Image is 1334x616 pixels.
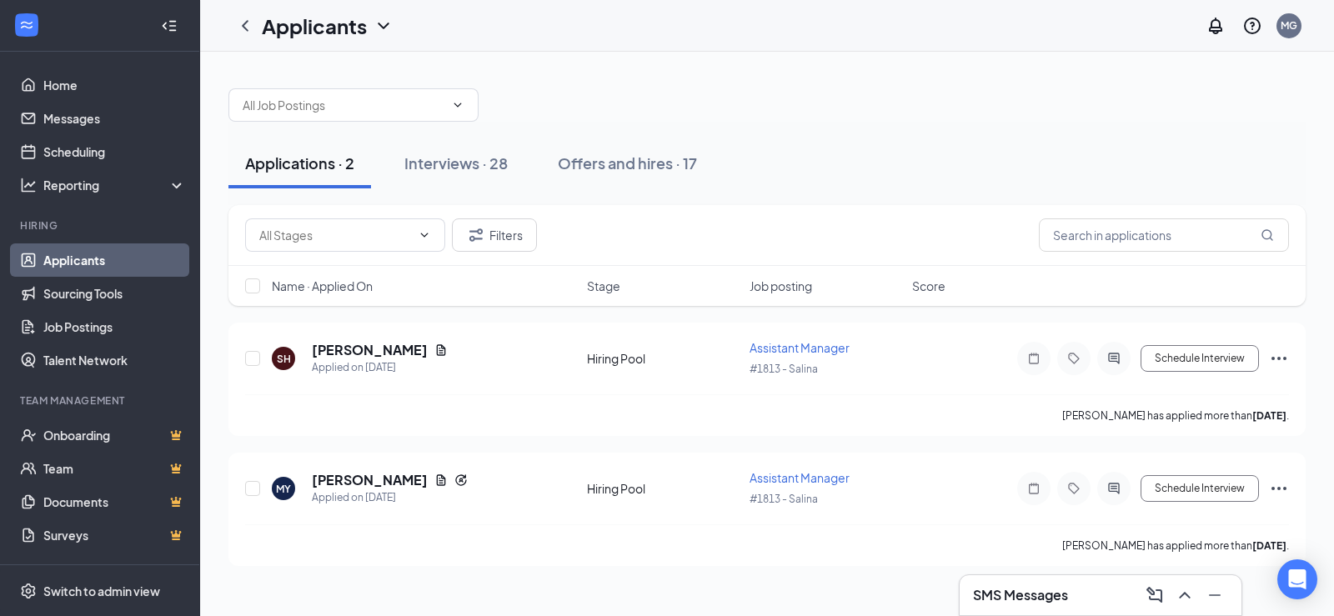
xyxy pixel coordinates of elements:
b: [DATE] [1252,539,1286,552]
svg: Notifications [1206,16,1226,36]
div: Hiring Pool [587,480,740,497]
svg: Ellipses [1269,348,1289,368]
span: Stage [587,278,620,294]
svg: Ellipses [1269,478,1289,498]
span: Assistant Manager [750,470,850,485]
h1: Applicants [262,12,367,40]
svg: Document [434,343,448,357]
svg: Tag [1064,482,1084,495]
svg: Collapse [161,18,178,34]
input: All Stages [259,226,411,244]
svg: Minimize [1205,585,1225,605]
a: Messages [43,102,186,135]
div: Hiring Pool [587,350,740,367]
div: Offers and hires · 17 [558,153,697,173]
div: Team Management [20,393,183,408]
div: Applications · 2 [245,153,354,173]
svg: ChevronUp [1175,585,1195,605]
svg: MagnifyingGlass [1261,228,1274,242]
h5: [PERSON_NAME] [312,341,428,359]
svg: Settings [20,583,37,599]
a: Applicants [43,243,186,277]
a: Job Postings [43,310,186,343]
a: SurveysCrown [43,518,186,552]
svg: ChevronDown [374,16,394,36]
svg: ActiveChat [1104,352,1124,365]
svg: QuestionInfo [1242,16,1262,36]
div: MG [1281,18,1297,33]
svg: Analysis [20,177,37,193]
svg: ChevronDown [451,98,464,112]
div: Switch to admin view [43,583,160,599]
h3: SMS Messages [973,586,1068,604]
span: Score [912,278,945,294]
div: Applied on [DATE] [312,489,468,506]
div: MY [276,482,291,496]
span: Assistant Manager [750,340,850,355]
button: Minimize [1201,582,1228,608]
p: [PERSON_NAME] has applied more than . [1062,408,1289,423]
svg: ComposeMessage [1145,585,1165,605]
input: Search in applications [1039,218,1289,252]
span: #1813 - Salina [750,363,818,375]
svg: ChevronLeft [235,16,255,36]
button: Filter Filters [452,218,537,252]
svg: ChevronDown [418,228,431,242]
div: SH [277,352,291,366]
a: Home [43,68,186,102]
svg: Document [434,473,448,487]
h5: [PERSON_NAME] [312,471,428,489]
div: Applied on [DATE] [312,359,448,376]
svg: Note [1024,482,1044,495]
svg: Tag [1064,352,1084,365]
a: TeamCrown [43,452,186,485]
svg: Note [1024,352,1044,365]
a: DocumentsCrown [43,485,186,518]
a: Sourcing Tools [43,277,186,310]
button: Schedule Interview [1141,345,1259,372]
svg: Filter [466,225,486,245]
a: Scheduling [43,135,186,168]
button: Schedule Interview [1141,475,1259,502]
span: #1813 - Salina [750,493,818,505]
p: [PERSON_NAME] has applied more than . [1062,538,1289,553]
div: Open Intercom Messenger [1277,559,1317,599]
div: Hiring [20,218,183,233]
a: Talent Network [43,343,186,377]
a: OnboardingCrown [43,418,186,452]
button: ChevronUp [1171,582,1198,608]
b: [DATE] [1252,409,1286,422]
svg: Reapply [454,473,468,487]
div: Interviews · 28 [404,153,508,173]
button: ComposeMessage [1141,582,1168,608]
svg: WorkstreamLogo [18,17,35,33]
span: Name · Applied On [272,278,373,294]
span: Job posting [750,278,812,294]
input: All Job Postings [243,96,444,114]
svg: ActiveChat [1104,482,1124,495]
div: Reporting [43,177,187,193]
